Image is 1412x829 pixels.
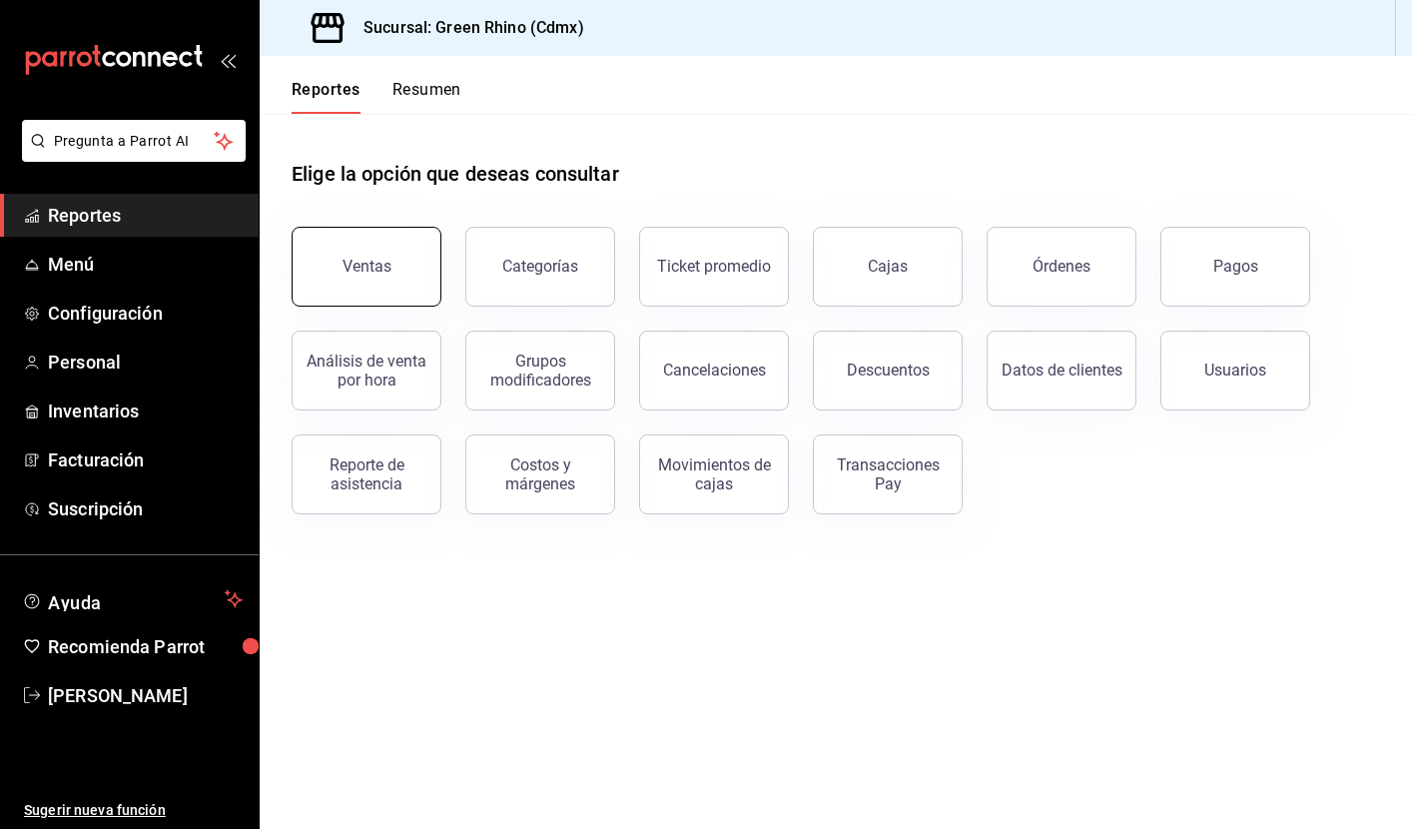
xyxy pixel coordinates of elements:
div: Descuentos [847,361,930,380]
span: Recomienda Parrot [48,633,243,660]
span: Sugerir nueva función [24,800,243,821]
div: Categorías [502,257,578,276]
button: Cajas [813,227,963,307]
div: Análisis de venta por hora [305,352,428,390]
button: Cancelaciones [639,331,789,411]
span: Configuración [48,300,243,327]
div: navigation tabs [292,80,461,114]
div: Ticket promedio [657,257,771,276]
button: Análisis de venta por hora [292,331,441,411]
div: Datos de clientes [1002,361,1122,380]
button: Costos y márgenes [465,434,615,514]
span: Suscripción [48,495,243,522]
span: Reportes [48,202,243,229]
button: Resumen [392,80,461,114]
div: Transacciones Pay [826,455,950,493]
button: Categorías [465,227,615,307]
div: Reporte de asistencia [305,455,428,493]
span: Inventarios [48,398,243,424]
span: Pregunta a Parrot AI [54,131,215,152]
div: Grupos modificadores [478,352,602,390]
button: Ventas [292,227,441,307]
span: Personal [48,349,243,376]
button: Reporte de asistencia [292,434,441,514]
span: Menú [48,251,243,278]
div: Pagos [1213,257,1258,276]
div: Cajas [868,257,908,276]
div: Movimientos de cajas [652,455,776,493]
span: Ayuda [48,587,217,611]
h3: Sucursal: Green Rhino (Cdmx) [348,16,584,40]
div: Usuarios [1204,361,1266,380]
button: Grupos modificadores [465,331,615,411]
button: open_drawer_menu [220,52,236,68]
div: Ventas [343,257,391,276]
span: Facturación [48,446,243,473]
span: [PERSON_NAME] [48,682,243,709]
button: Usuarios [1160,331,1310,411]
h1: Elige la opción que deseas consultar [292,159,619,189]
button: Órdenes [987,227,1136,307]
button: Movimientos de cajas [639,434,789,514]
a: Pregunta a Parrot AI [14,145,246,166]
div: Costos y márgenes [478,455,602,493]
button: Ticket promedio [639,227,789,307]
button: Descuentos [813,331,963,411]
button: Pagos [1160,227,1310,307]
button: Pregunta a Parrot AI [22,120,246,162]
button: Transacciones Pay [813,434,963,514]
div: Órdenes [1033,257,1090,276]
button: Datos de clientes [987,331,1136,411]
button: Reportes [292,80,360,114]
div: Cancelaciones [663,361,766,380]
